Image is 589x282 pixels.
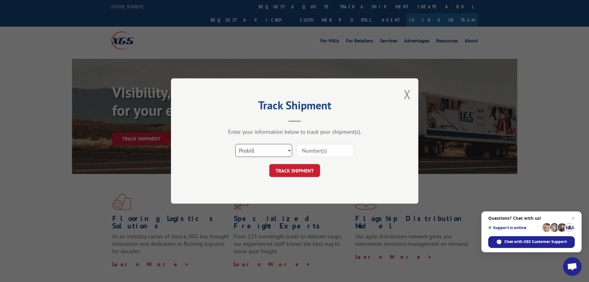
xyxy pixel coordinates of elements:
[269,164,320,177] button: TRACK SHIPMENT
[488,236,575,248] div: Chat with XGS Customer Support
[297,144,354,157] input: Number(s)
[504,239,567,245] span: Chat with XGS Customer Support
[488,216,575,221] span: Questions? Chat with us!
[563,257,582,276] div: Open chat
[488,225,540,230] span: Support is online
[202,128,387,135] div: Enter your information below to track your shipment(s).
[404,86,411,102] button: Close modal
[202,101,387,113] h2: Track Shipment
[570,215,577,222] span: Close chat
